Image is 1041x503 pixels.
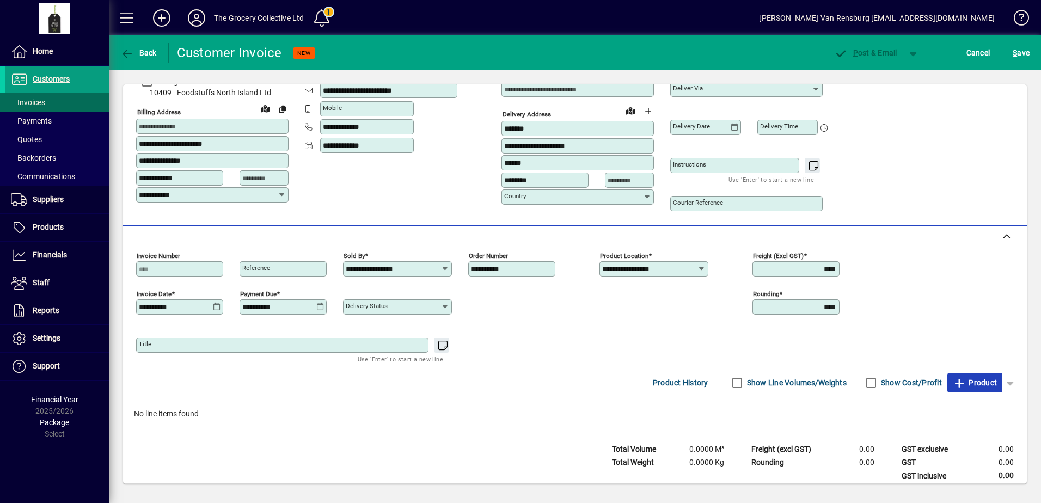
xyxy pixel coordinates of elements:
[33,195,64,204] span: Suppliers
[947,373,1002,392] button: Product
[33,47,53,56] span: Home
[144,8,179,28] button: Add
[5,186,109,213] a: Suppliers
[5,242,109,269] a: Financials
[109,43,169,63] app-page-header-button: Back
[33,361,60,370] span: Support
[600,252,648,260] mat-label: Product location
[622,102,639,119] a: View on map
[829,43,903,63] button: Post & Email
[5,214,109,241] a: Products
[896,456,962,469] td: GST
[504,192,526,200] mat-label: Country
[123,397,1027,431] div: No line items found
[297,50,311,57] span: NEW
[746,443,822,456] td: Freight (excl GST)
[5,38,109,65] a: Home
[120,48,157,57] span: Back
[214,9,304,27] div: The Grocery Collective Ltd
[962,443,1027,456] td: 0.00
[673,199,723,206] mat-label: Courier Reference
[5,149,109,167] a: Backorders
[11,135,42,144] span: Quotes
[853,48,858,57] span: P
[33,278,50,287] span: Staff
[1006,2,1027,38] a: Knowledge Base
[469,252,508,260] mat-label: Order number
[759,9,995,27] div: [PERSON_NAME] Van Rensburg [EMAIL_ADDRESS][DOMAIN_NAME]
[822,443,887,456] td: 0.00
[1010,43,1032,63] button: Save
[728,173,814,186] mat-hint: Use 'Enter' to start a new line
[118,43,160,63] button: Back
[834,48,897,57] span: ost & Email
[672,456,737,469] td: 0.0000 Kg
[760,122,798,130] mat-label: Delivery time
[5,269,109,297] a: Staff
[33,223,64,231] span: Products
[964,43,993,63] button: Cancel
[753,290,779,298] mat-label: Rounding
[753,252,804,260] mat-label: Freight (excl GST)
[639,102,657,120] button: Choose address
[11,116,52,125] span: Payments
[673,122,710,130] mat-label: Delivery date
[673,84,703,92] mat-label: Deliver via
[746,456,822,469] td: Rounding
[5,353,109,380] a: Support
[11,154,56,162] span: Backorders
[5,167,109,186] a: Communications
[323,104,342,112] mat-label: Mobile
[648,373,713,392] button: Product History
[962,456,1027,469] td: 0.00
[139,340,151,348] mat-label: Title
[879,377,942,388] label: Show Cost/Profit
[240,290,277,298] mat-label: Payment due
[137,290,172,298] mat-label: Invoice date
[5,130,109,149] a: Quotes
[953,374,997,391] span: Product
[5,297,109,324] a: Reports
[33,75,70,83] span: Customers
[256,100,274,117] a: View on map
[33,306,59,315] span: Reports
[5,325,109,352] a: Settings
[274,100,291,118] button: Copy to Delivery address
[607,443,672,456] td: Total Volume
[31,395,78,404] span: Financial Year
[136,87,289,99] span: 10409 - Foodstuffs North Island Ltd
[40,418,69,427] span: Package
[896,469,962,483] td: GST inclusive
[896,443,962,456] td: GST exclusive
[11,98,45,107] span: Invoices
[966,44,990,62] span: Cancel
[344,252,365,260] mat-label: Sold by
[672,443,737,456] td: 0.0000 M³
[673,161,706,168] mat-label: Instructions
[242,264,270,272] mat-label: Reference
[607,456,672,469] td: Total Weight
[179,8,214,28] button: Profile
[1013,48,1017,57] span: S
[177,44,282,62] div: Customer Invoice
[11,172,75,181] span: Communications
[358,353,443,365] mat-hint: Use 'Enter' to start a new line
[1013,44,1030,62] span: ave
[5,112,109,130] a: Payments
[137,252,180,260] mat-label: Invoice number
[5,93,109,112] a: Invoices
[822,456,887,469] td: 0.00
[346,302,388,310] mat-label: Delivery status
[33,334,60,342] span: Settings
[962,469,1027,483] td: 0.00
[653,374,708,391] span: Product History
[745,377,847,388] label: Show Line Volumes/Weights
[33,250,67,259] span: Financials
